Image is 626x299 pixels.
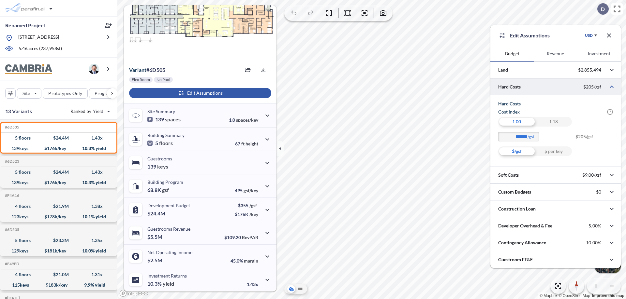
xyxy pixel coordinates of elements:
[510,32,550,39] p: Edit Assumptions
[147,203,190,208] p: Development Budget
[498,117,535,127] div: 1.00
[147,116,181,123] p: 139
[231,258,258,264] p: 45.0%
[147,280,174,287] p: 10.3%
[535,146,572,156] div: $ per key
[596,189,601,195] p: $0
[129,67,146,73] span: Variant
[89,64,99,74] img: user logo
[607,109,613,115] span: ?
[129,88,271,98] button: Edit Assumptions
[119,290,148,297] a: Mapbox homepage
[157,163,168,170] span: keys
[247,281,258,287] p: 1.43x
[147,132,185,138] p: Building Summary
[4,193,19,198] h5: Click to copy the code
[48,90,82,97] p: Prototypes Only
[22,90,30,97] p: Site
[147,163,168,170] p: 139
[93,108,104,115] span: Yield
[163,280,174,287] span: yield
[528,133,542,140] label: /gsf
[498,256,533,263] p: Guestroom FF&E
[540,293,558,298] a: Mapbox
[17,88,41,99] button: Site
[147,109,175,114] p: Site Summary
[229,117,258,123] p: 1.0
[18,34,59,42] p: [STREET_ADDRESS]
[147,187,169,193] p: 68.8K
[241,141,245,146] span: ft
[242,235,258,240] span: RevPAR
[498,239,546,246] p: Contingency Allowance
[490,46,534,61] button: Budget
[4,125,19,129] h5: Click to copy the code
[147,273,187,279] p: Investment Returns
[132,77,150,82] p: Flex Room
[165,116,181,123] span: spaces
[43,88,88,99] button: Prototypes Only
[498,189,531,195] p: Custom Budgets
[235,203,258,208] p: $355
[498,146,535,156] div: $/gsf
[5,107,32,115] p: 13 Variants
[578,67,601,73] p: $2,855,494
[534,46,577,61] button: Revenue
[224,235,258,240] p: $109.20
[147,210,166,217] p: $24.4M
[249,203,257,208] span: /gsf
[236,117,258,123] span: spaces/key
[4,227,19,232] h5: Click to copy the code
[162,187,169,193] span: gsf
[498,206,536,212] p: Construction Loan
[147,226,190,232] p: Guestrooms Revenue
[147,234,163,240] p: $5.5M
[559,293,590,298] a: OpenStreetMap
[129,67,165,73] p: # 6d505
[577,46,621,61] button: Investment
[585,33,593,38] div: USD
[575,132,613,146] span: $205/gsf
[244,258,258,264] span: margin
[147,179,183,185] p: Building Program
[4,262,19,266] h5: Click to copy the code
[498,172,519,178] p: Soft Costs
[95,90,113,97] p: Program
[235,211,258,217] p: $176K
[5,22,45,29] p: Renamed Project
[147,156,172,161] p: Guestrooms
[147,257,163,264] p: $2.5M
[19,45,62,52] p: 5.46 acres ( 237,958 sf)
[586,240,601,246] p: 10.00%
[89,88,124,99] button: Program
[498,109,520,115] h6: Cost index
[156,77,170,82] p: No Pool
[249,211,258,217] span: /key
[244,188,258,193] span: gsf/key
[65,106,114,116] button: Ranked by Yield
[246,141,258,146] span: height
[296,285,304,293] button: Site Plan
[592,293,624,298] a: Improve this map
[498,67,508,73] p: Land
[287,285,295,293] button: Aerial View
[5,64,52,74] img: BrandImage
[601,6,605,12] p: D
[159,140,173,146] span: floors
[235,141,258,146] p: 67
[498,223,552,229] p: Developer Overhead & Fee
[147,250,192,255] p: Net Operating Income
[4,159,19,164] h5: Click to copy the code
[589,223,601,229] p: 5.00%
[147,140,173,146] p: 5
[582,172,601,178] p: $9.00/gsf
[535,117,572,127] div: 1.18
[498,101,613,107] h5: Hard Costs
[235,188,258,193] p: 495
